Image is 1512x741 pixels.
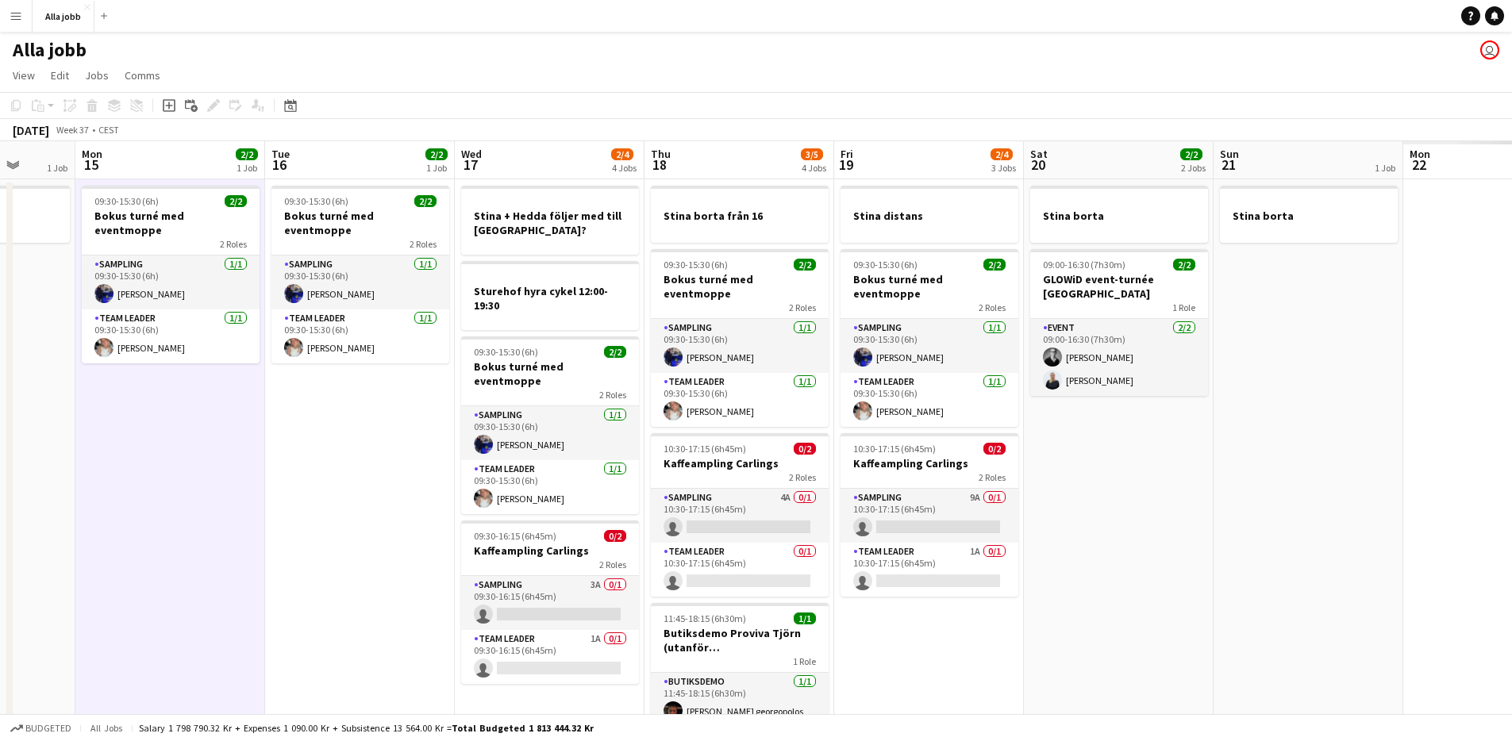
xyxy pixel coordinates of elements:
span: 2/2 [236,148,258,160]
span: 0/2 [794,443,816,455]
app-card-role: Sampling1/109:30-15:30 (6h)[PERSON_NAME] [271,255,449,309]
span: 21 [1218,155,1239,174]
h3: Stina borta från 16 [651,209,829,223]
a: Jobs [79,65,115,86]
app-job-card: Sturehof hyra cykel 12:00-19:30 [461,261,639,330]
div: Stina + Hedda följer med till [GEOGRAPHIC_DATA]? [461,186,639,255]
app-card-role: Sampling9A0/110:30-17:15 (6h45m) [841,489,1018,543]
app-job-card: 09:30-15:30 (6h)2/2Bokus turné med eventmoppe2 RolesSampling1/109:30-15:30 (6h)[PERSON_NAME]Team ... [82,186,260,363]
span: 2 Roles [979,301,1006,313]
span: 22 [1407,155,1430,174]
span: 2/2 [1180,148,1202,160]
span: 2 Roles [979,471,1006,483]
span: 0/2 [983,443,1006,455]
app-job-card: 10:30-17:15 (6h45m)0/2Kaffeampling Carlings2 RolesSampling4A0/110:30-17:15 (6h45m) Team Leader0/1... [651,433,829,597]
span: 10:30-17:15 (6h45m) [853,443,936,455]
span: 0/2 [604,530,626,542]
app-job-card: Stina borta [1030,186,1208,243]
span: 2 Roles [220,238,247,250]
span: 2/2 [794,259,816,271]
span: Mon [1410,147,1430,161]
div: Stina borta [1220,186,1398,243]
div: 2 Jobs [1181,162,1206,174]
h3: Bokus turné med eventmoppe [841,272,1018,301]
span: 2 Roles [789,301,816,313]
h3: Kaffeampling Carlings [461,543,639,558]
span: 09:30-16:15 (6h45m) [474,530,556,542]
app-job-card: 09:30-15:30 (6h)2/2Bokus turné med eventmoppe2 RolesSampling1/109:30-15:30 (6h)[PERSON_NAME]Team ... [271,186,449,363]
span: 2 Roles [410,238,437,250]
div: 1 Job [426,162,447,174]
div: [DATE] [13,122,49,138]
span: 1 Role [1172,301,1195,313]
span: Week 37 [52,124,92,136]
div: 09:30-15:30 (6h)2/2Bokus turné med eventmoppe2 RolesSampling1/109:30-15:30 (6h)[PERSON_NAME]Team ... [461,336,639,514]
span: View [13,68,35,83]
app-card-role: Team Leader1/109:30-15:30 (6h)[PERSON_NAME] [82,309,260,363]
span: 2 Roles [599,559,626,570]
app-job-card: Stina distans [841,186,1018,243]
span: Fri [841,147,853,161]
span: 1 Role [793,655,816,667]
span: Comms [125,68,160,83]
span: 09:30-15:30 (6h) [853,259,918,271]
app-job-card: 10:30-17:15 (6h45m)0/2Kaffeampling Carlings2 RolesSampling9A0/110:30-17:15 (6h45m) Team Leader1A0... [841,433,1018,597]
app-job-card: 11:45-18:15 (6h30m)1/1Butiksdemo Proviva Tjörn (utanför [GEOGRAPHIC_DATA])1 RoleButiksdemo1/111:4... [651,603,829,727]
h3: Stina distans [841,209,1018,223]
span: 2 Roles [599,389,626,401]
div: 1 Job [1375,162,1395,174]
span: Edit [51,68,69,83]
div: 4 Jobs [802,162,826,174]
app-job-card: 09:30-15:30 (6h)2/2Bokus turné med eventmoppe2 RolesSampling1/109:30-15:30 (6h)[PERSON_NAME]Team ... [651,249,829,427]
span: 2/2 [604,346,626,358]
div: 09:30-15:30 (6h)2/2Bokus turné med eventmoppe2 RolesSampling1/109:30-15:30 (6h)[PERSON_NAME]Team ... [841,249,1018,427]
span: Sun [1220,147,1239,161]
app-job-card: 09:00-16:30 (7h30m)2/2GLOWiD event-turnée [GEOGRAPHIC_DATA]1 RoleEvent2/209:00-16:30 (7h30m)[PERS... [1030,249,1208,396]
span: 09:30-15:30 (6h) [474,346,538,358]
h3: Bokus turné med eventmoppe [461,359,639,388]
span: 2/2 [983,259,1006,271]
span: 09:00-16:30 (7h30m) [1043,259,1125,271]
span: 15 [79,155,102,174]
app-card-role: Sampling3A0/109:30-16:15 (6h45m) [461,576,639,630]
span: 18 [648,155,671,174]
a: Edit [44,65,75,86]
span: 11:45-18:15 (6h30m) [664,612,746,624]
app-user-avatar: Emil Hasselberg [1480,40,1499,60]
app-card-role: Sampling1/109:30-15:30 (6h)[PERSON_NAME] [841,319,1018,373]
span: 2/2 [414,195,437,207]
app-card-role: Event2/209:00-16:30 (7h30m)[PERSON_NAME][PERSON_NAME] [1030,319,1208,396]
app-card-role: Team Leader1A0/110:30-17:15 (6h45m) [841,543,1018,597]
app-job-card: Stina borta från 16 [651,186,829,243]
span: Wed [461,147,482,161]
span: 3/5 [801,148,823,160]
span: Jobs [85,68,109,83]
app-card-role: Team Leader1/109:30-15:30 (6h)[PERSON_NAME] [841,373,1018,427]
span: 2/2 [225,195,247,207]
div: CEST [98,124,119,136]
span: 10:30-17:15 (6h45m) [664,443,746,455]
app-card-role: Sampling1/109:30-15:30 (6h)[PERSON_NAME] [651,319,829,373]
app-card-role: Sampling1/109:30-15:30 (6h)[PERSON_NAME] [82,255,260,309]
span: Thu [651,147,671,161]
span: Tue [271,147,290,161]
h3: Bokus turné med eventmoppe [82,209,260,237]
h1: Alla jobb [13,38,87,62]
span: 09:30-15:30 (6h) [664,259,728,271]
span: 09:30-15:30 (6h) [94,195,159,207]
span: Sat [1030,147,1048,161]
div: 1 Job [237,162,257,174]
h3: Kaffeampling Carlings [841,456,1018,470]
app-card-role: Team Leader1/109:30-15:30 (6h)[PERSON_NAME] [271,309,449,363]
span: 20 [1028,155,1048,174]
h3: Stina borta [1220,209,1398,223]
span: 2/2 [425,148,448,160]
